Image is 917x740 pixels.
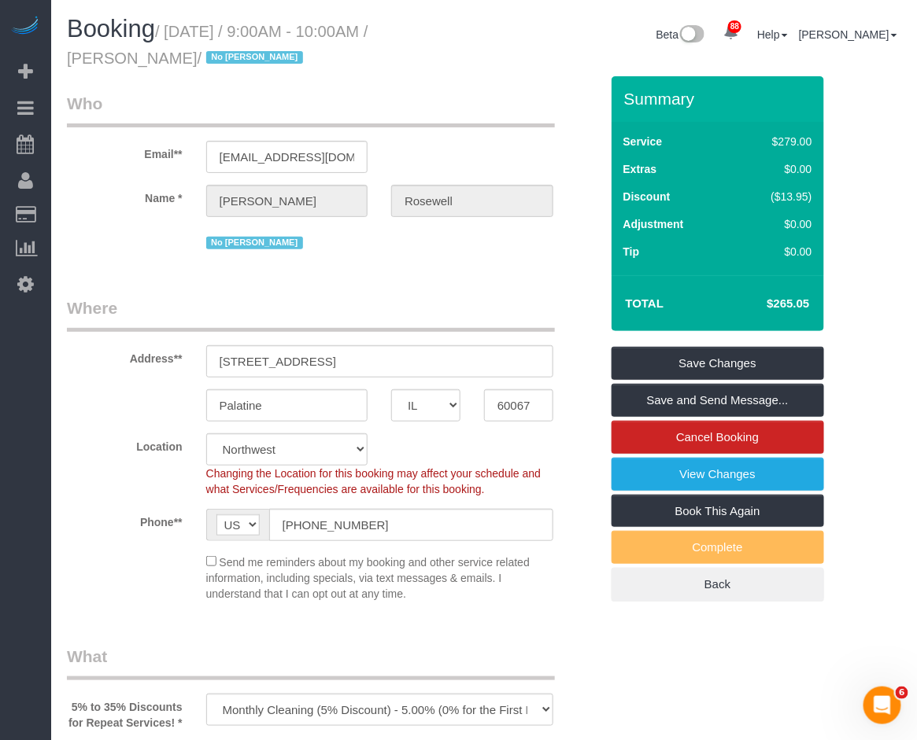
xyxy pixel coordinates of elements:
input: Zip Code** [484,389,553,422]
label: 5% to 35% Discounts for Repeat Services! * [55,694,194,731]
input: Last Name* [391,185,553,217]
span: / [198,50,308,67]
img: New interface [679,25,704,46]
span: No [PERSON_NAME] [206,237,303,249]
a: 88 [715,16,746,50]
span: No [PERSON_NAME] [206,51,303,64]
small: / [DATE] / 9:00AM - 10:00AM / [PERSON_NAME] [67,23,368,67]
a: Book This Again [612,495,824,528]
a: [PERSON_NAME] [799,28,897,41]
label: Service [623,134,663,149]
div: $0.00 [738,216,812,232]
input: First Name** [206,185,368,217]
a: Beta [656,28,705,41]
a: Back [612,568,824,601]
label: Extras [623,161,657,177]
a: View Changes [612,458,824,491]
span: 6 [896,687,908,699]
label: Discount [623,189,671,204]
a: Help [757,28,788,41]
img: Automaid Logo [9,16,41,38]
div: $279.00 [738,134,812,149]
h3: Summary [624,90,816,108]
label: Location [55,433,194,455]
span: Booking [67,15,155,42]
a: Save Changes [612,347,824,380]
div: $0.00 [738,244,812,260]
a: Save and Send Message... [612,384,824,417]
span: 88 [728,20,741,33]
label: Tip [623,244,640,260]
a: Cancel Booking [612,421,824,454]
legend: Who [67,92,555,127]
iframe: Intercom live chat [863,687,901,724]
h4: $265.05 [719,297,809,311]
div: ($13.95) [738,189,812,204]
strong: Total [626,296,664,310]
label: Name * [55,185,194,206]
legend: What [67,645,555,680]
legend: Where [67,296,555,332]
span: Send me reminders about my booking and other service related information, including specials, via... [206,556,530,600]
span: Changing the Location for this booking may affect your schedule and what Services/Frequencies are... [206,467,541,495]
div: $0.00 [738,161,812,177]
label: Adjustment [623,216,684,232]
